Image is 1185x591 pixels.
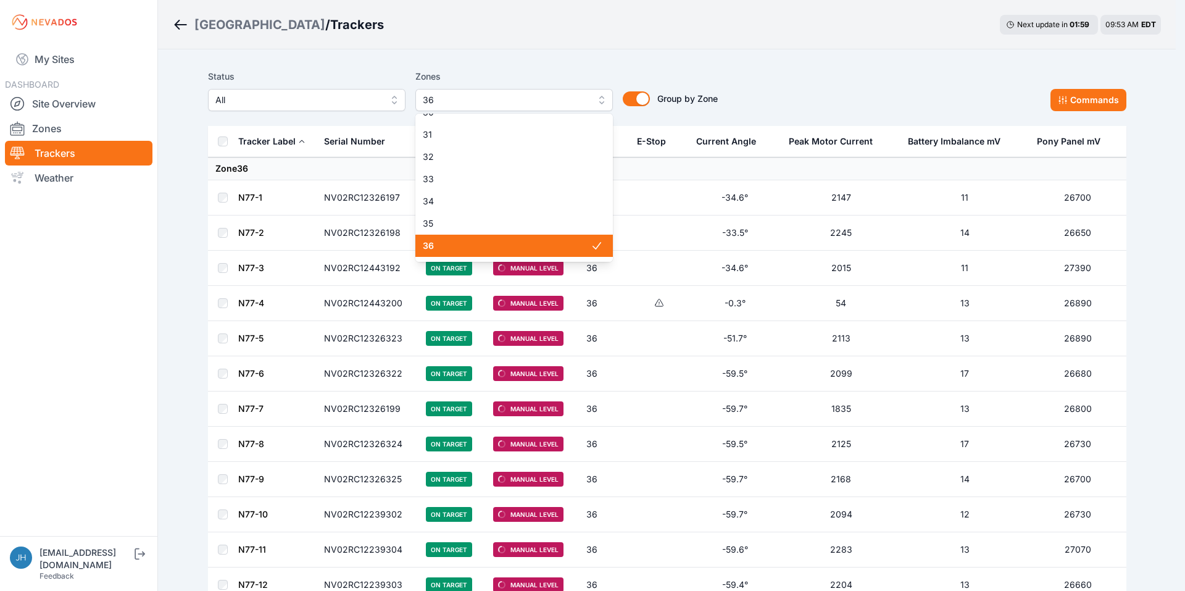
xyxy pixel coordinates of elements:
[423,173,591,185] span: 33
[423,93,588,107] span: 36
[423,128,591,141] span: 31
[423,151,591,163] span: 32
[423,240,591,252] span: 36
[423,195,591,207] span: 34
[423,217,591,230] span: 35
[415,89,613,111] button: 36
[415,114,613,262] div: 36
